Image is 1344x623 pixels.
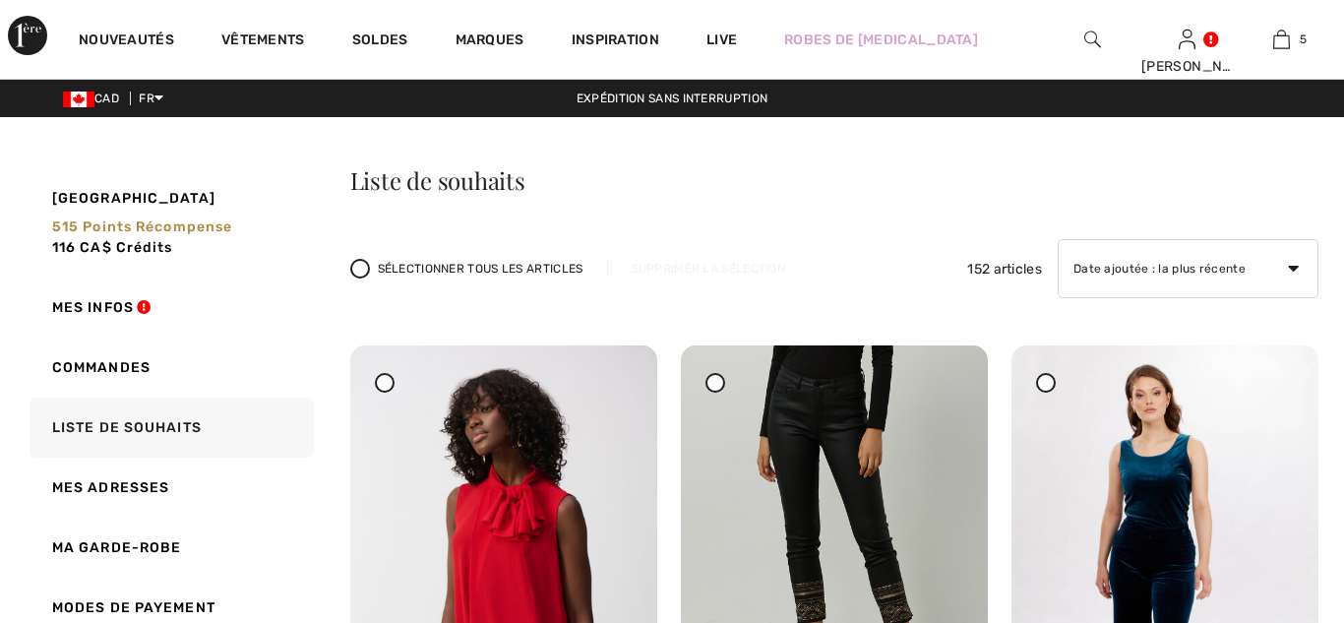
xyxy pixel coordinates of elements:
[572,31,659,52] span: Inspiration
[1141,56,1234,77] div: [PERSON_NAME]
[79,31,174,52] a: Nouveautés
[1084,28,1101,51] img: recherche
[63,92,94,107] img: Canadian Dollar
[26,398,314,458] a: Liste de souhaits
[52,218,233,235] span: 515 Points récompense
[706,30,737,50] a: Live
[1179,30,1195,48] a: Se connecter
[784,30,978,50] a: Robes de [MEDICAL_DATA]
[26,278,314,338] a: Mes infos
[967,259,1042,280] span: 152 articles
[52,188,215,209] span: [GEOGRAPHIC_DATA]
[1179,28,1195,51] img: Mes infos
[63,92,127,105] span: CAD
[1300,31,1307,48] span: 5
[26,338,314,398] a: Commandes
[378,260,583,278] span: Sélectionner tous les articles
[1235,28,1327,51] a: 5
[352,31,408,52] a: Soldes
[456,31,524,52] a: Marques
[26,458,314,518] a: Mes adresses
[26,518,314,578] a: Ma garde-robe
[139,92,163,105] span: FR
[1273,28,1290,51] img: Mon panier
[350,168,1319,192] h3: Liste de souhaits
[52,239,173,256] span: 116 CA$ Crédits
[8,16,47,55] img: 1ère Avenue
[221,31,305,52] a: Vêtements
[607,260,810,278] div: Supprimer la sélection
